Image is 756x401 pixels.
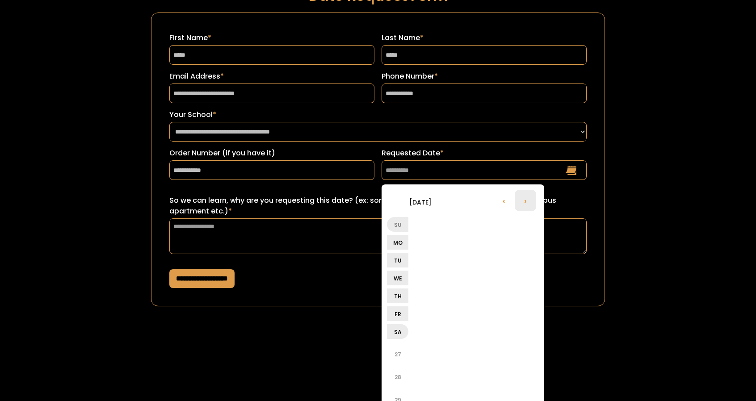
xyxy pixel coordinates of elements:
[151,13,605,306] form: Request a Date Form
[387,343,408,365] li: 27
[493,190,515,211] li: ‹
[382,33,587,43] label: Last Name
[387,306,408,321] li: Fr
[169,109,586,120] label: Your School
[387,288,408,303] li: Th
[387,271,408,285] li: We
[382,71,587,82] label: Phone Number
[169,33,374,43] label: First Name
[169,148,374,159] label: Order Number (if you have it)
[387,191,454,213] li: [DATE]
[382,148,587,159] label: Requested Date
[387,366,408,388] li: 28
[387,217,408,232] li: Su
[387,324,408,339] li: Sa
[169,195,586,217] label: So we can learn, why are you requesting this date? (ex: sorority recruitment, lease turn over for...
[387,253,408,267] li: Tu
[387,235,408,250] li: Mo
[169,71,374,82] label: Email Address
[515,190,536,211] li: ›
